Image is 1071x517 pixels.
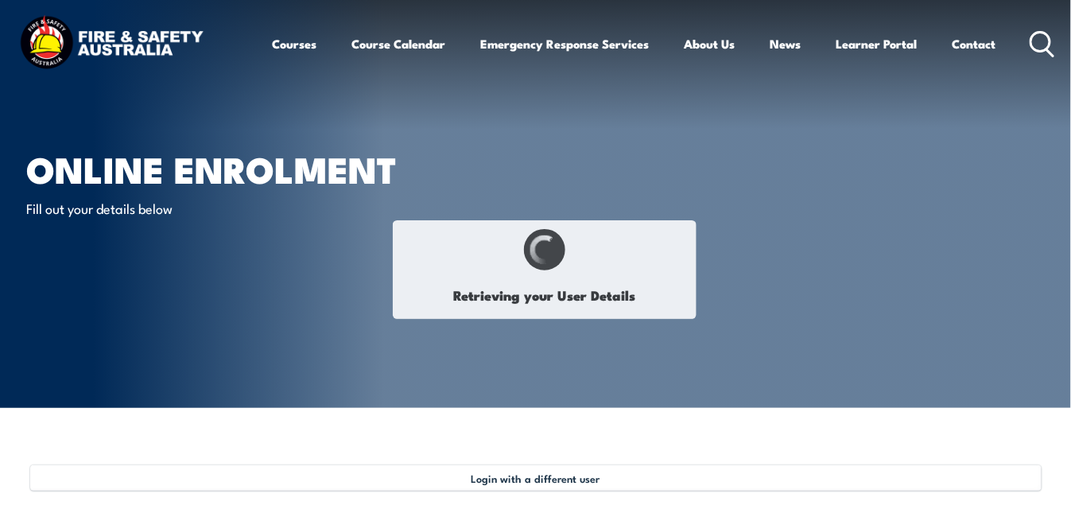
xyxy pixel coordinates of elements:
[836,25,918,63] a: Learner Portal
[273,25,317,63] a: Courses
[481,25,650,63] a: Emergency Response Services
[352,25,446,63] a: Course Calendar
[770,25,801,63] a: News
[402,279,688,310] h1: Retrieving your User Details
[27,199,317,217] p: Fill out your details below
[27,153,420,184] h1: Online Enrolment
[685,25,735,63] a: About Us
[953,25,996,63] a: Contact
[471,472,600,484] span: Login with a different user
